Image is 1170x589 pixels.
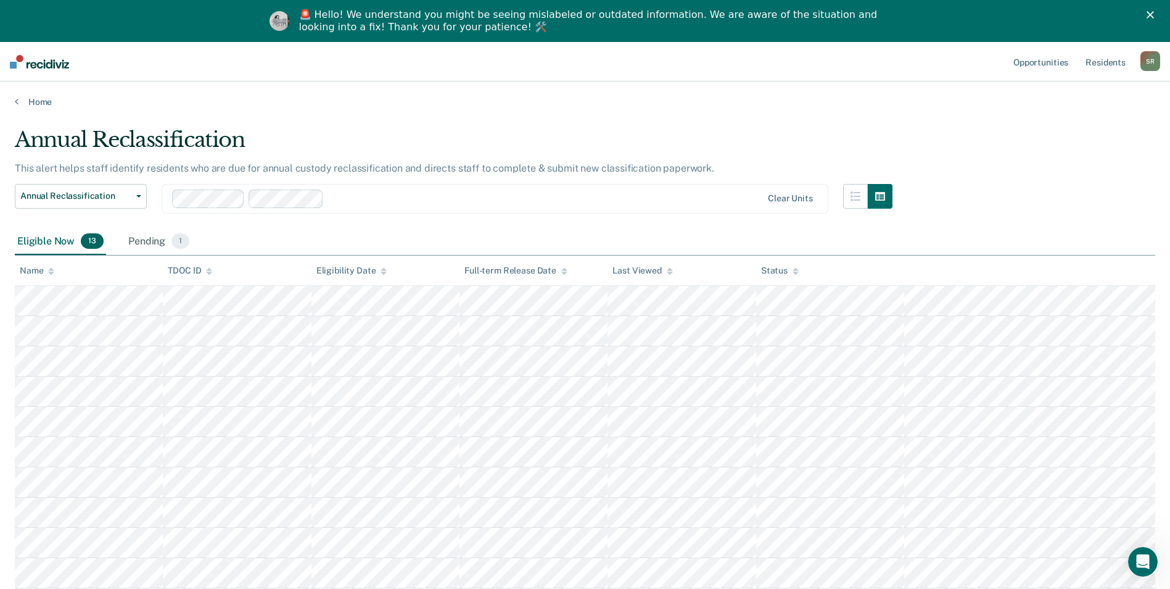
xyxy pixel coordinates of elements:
[316,265,387,276] div: Eligibility Date
[126,228,192,256] div: Pending1
[270,11,289,31] img: Profile image for Kim
[768,193,813,204] div: Clear units
[15,162,714,174] p: This alert helps staff identify residents who are due for annual custody reclassification and dir...
[15,127,892,162] div: Annual Reclassification
[1083,42,1128,81] a: Residents
[1147,11,1159,19] div: Close
[10,55,69,69] img: Recidiviz
[20,265,54,276] div: Name
[1011,42,1071,81] a: Opportunities
[20,191,131,201] span: Annual Reclassification
[761,265,799,276] div: Status
[299,9,881,33] div: 🚨 Hello! We understand you might be seeing mislabeled or outdated information. We are aware of th...
[1128,547,1158,577] iframe: Intercom live chat
[1140,51,1160,71] button: SR
[464,265,567,276] div: Full-term Release Date
[15,96,1155,107] a: Home
[1140,51,1160,71] div: S R
[612,265,672,276] div: Last Viewed
[15,184,147,209] button: Annual Reclassification
[171,233,189,249] span: 1
[15,228,106,256] div: Eligible Now13
[81,233,104,249] span: 13
[168,265,212,276] div: TDOC ID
